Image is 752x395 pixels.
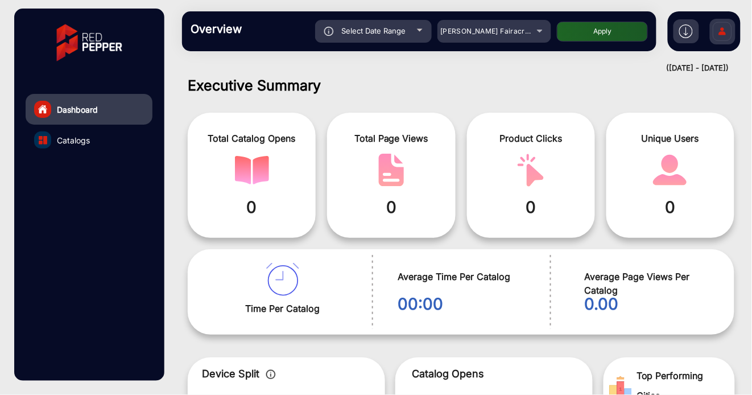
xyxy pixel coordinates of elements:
span: Total Catalog Opens [196,131,307,145]
span: 0 [196,195,307,219]
span: 0 [476,195,586,219]
span: Total Page Views [336,131,447,145]
div: ([DATE] - [DATE]) [171,63,729,74]
a: Dashboard [26,94,152,125]
img: catalog [235,154,269,187]
a: Catalogs [26,125,152,155]
p: Catalog Opens [412,366,576,381]
h3: Overview [191,22,350,36]
span: Device Split [202,368,259,380]
span: 0 [336,195,447,219]
img: vmg-logo [48,14,130,71]
img: catalog [514,154,548,187]
img: icon [266,370,276,379]
span: 0 [615,195,726,219]
img: Sign%20Up.svg [710,13,734,53]
img: catalog [653,154,687,187]
span: Dashboard [57,104,98,116]
img: catalog [266,263,300,296]
span: Select Date Range [341,26,406,35]
span: [PERSON_NAME] Fairacre Farms [440,27,553,35]
span: Unique Users [615,131,726,145]
span: 00:00 [398,292,544,316]
span: Product Clicks [476,131,586,145]
span: Average Page Views Per Catalog [585,270,723,297]
button: Apply [557,22,648,42]
img: home [38,104,48,114]
img: icon [324,27,334,36]
img: h2download.svg [679,24,693,38]
img: catalog [374,154,408,187]
span: Catalogs [57,134,90,146]
span: Average Time Per Catalog [398,270,544,283]
img: catalog [39,136,47,145]
h1: Executive Summary [188,77,735,94]
span: 0.00 [585,292,723,316]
